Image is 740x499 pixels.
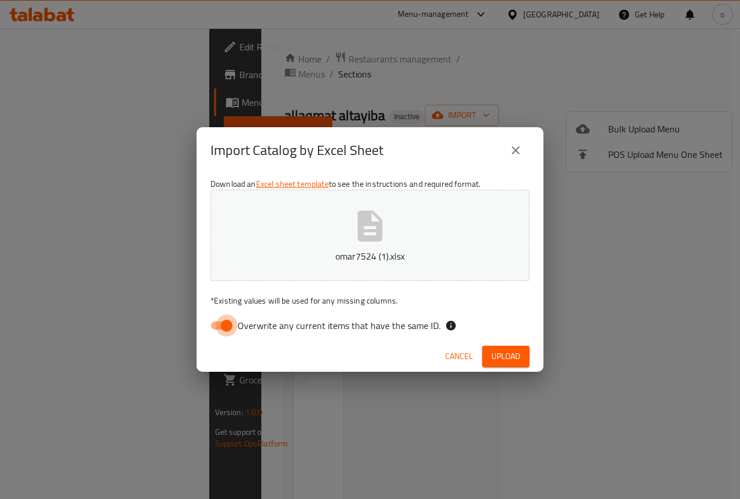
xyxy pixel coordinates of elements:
[228,249,512,263] p: omar7524 (1).xlsx
[482,346,530,367] button: Upload
[445,349,473,364] span: Cancel
[210,190,530,281] button: omar7524 (1).xlsx
[502,136,530,164] button: close
[256,176,329,191] a: Excel sheet template
[210,295,530,306] p: Existing values will be used for any missing columns.
[197,173,543,341] div: Download an to see the instructions and required format.
[445,320,457,331] svg: If the overwrite option isn't selected, then the items that match an existing ID will be ignored ...
[441,346,478,367] button: Cancel
[210,141,383,160] h2: Import Catalog by Excel Sheet
[491,349,520,364] span: Upload
[238,319,441,332] span: Overwrite any current items that have the same ID.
